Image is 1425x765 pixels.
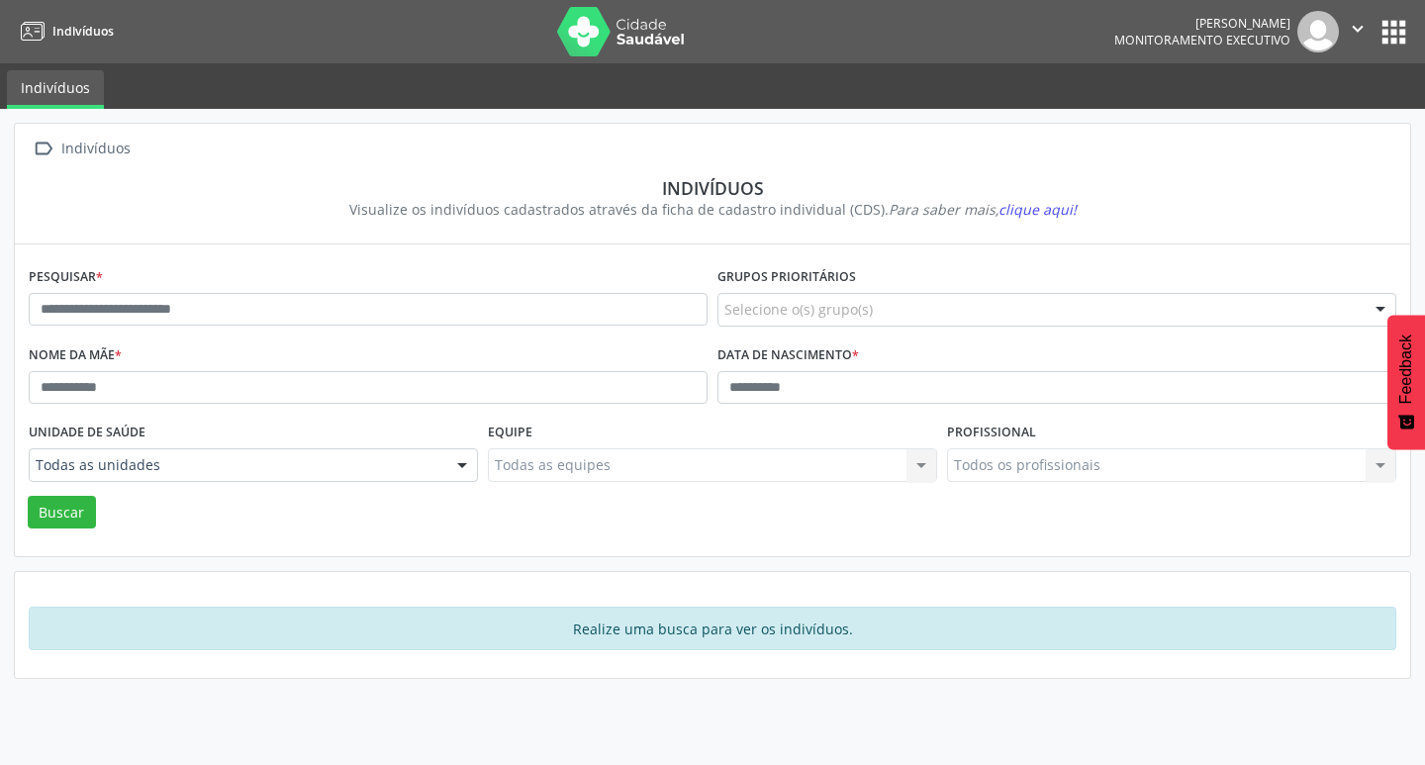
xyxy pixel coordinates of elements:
img: img [1297,11,1339,52]
span: Indivíduos [52,23,114,40]
span: Todas as unidades [36,455,437,475]
div: Indivíduos [43,177,1382,199]
label: Equipe [488,418,532,448]
i:  [29,135,57,163]
i: Para saber mais, [889,200,1077,219]
label: Data de nascimento [717,340,859,371]
label: Grupos prioritários [717,262,856,293]
button: apps [1377,15,1411,49]
span: clique aqui! [998,200,1077,219]
a: Indivíduos [14,15,114,48]
label: Profissional [947,418,1036,448]
span: Feedback [1397,335,1415,404]
a: Indivíduos [7,70,104,109]
span: Monitoramento Executivo [1114,32,1290,48]
a:  Indivíduos [29,135,134,163]
button: Buscar [28,496,96,529]
i:  [1347,18,1369,40]
label: Nome da mãe [29,340,122,371]
span: Selecione o(s) grupo(s) [724,299,873,320]
label: Unidade de saúde [29,418,145,448]
div: [PERSON_NAME] [1114,15,1290,32]
div: Realize uma busca para ver os indivíduos. [29,607,1396,650]
button:  [1339,11,1377,52]
div: Indivíduos [57,135,134,163]
div: Visualize os indivíduos cadastrados através da ficha de cadastro individual (CDS). [43,199,1382,220]
label: Pesquisar [29,262,103,293]
button: Feedback - Mostrar pesquisa [1387,315,1425,449]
